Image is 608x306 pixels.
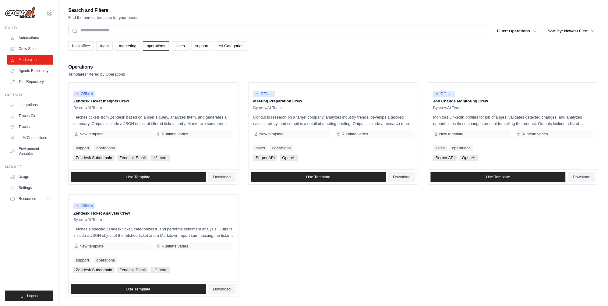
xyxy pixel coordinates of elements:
[213,175,231,180] span: Download
[5,7,35,19] img: Logo
[117,267,148,273] span: Zendesk Email
[73,145,91,151] a: support
[7,44,53,54] a: Crew Studio
[68,41,94,51] a: backoffice
[96,41,112,51] a: legal
[172,41,189,51] a: sales
[270,145,293,151] a: operations
[439,132,463,137] span: New template
[393,175,411,180] span: Download
[73,226,233,239] p: Fetches a specific Zendesk ticket, categorizes it, and performs sentiment analysis. Outputs inclu...
[7,144,53,158] a: Environment Variables
[5,165,53,169] div: Manage
[433,98,593,104] p: Job Change Monitoring Crew
[27,294,38,298] span: Logout
[80,244,104,249] span: New template
[280,155,298,161] span: OpenAI
[7,172,53,182] a: Usage
[68,6,139,15] h2: Search and Filters
[191,41,212,51] a: support
[73,105,102,110] span: By crewAI Team
[568,172,596,182] a: Download
[73,217,102,222] span: By crewAI Team
[68,15,139,21] p: Find the perfect template for your needs
[260,132,284,137] span: New template
[115,41,140,51] a: marketing
[73,257,91,263] a: support
[253,98,413,104] p: Meeting Preparation Crew
[486,175,510,180] span: Use Template
[80,132,104,137] span: New template
[433,105,462,110] span: By crewAI Team
[493,26,540,37] button: Filter: Operations
[126,175,150,180] span: Use Template
[73,91,95,97] span: Official
[7,66,53,76] a: Agents Repository
[213,287,231,292] span: Download
[143,41,169,51] a: operations
[253,145,267,151] a: sales
[73,267,115,273] span: Zendesk Subdomain
[73,210,233,216] p: Zendesk Ticket Analysis Crew
[433,91,455,97] span: Official
[388,172,416,182] a: Download
[68,63,125,71] h2: Operations
[215,41,247,51] a: All Categories
[306,175,330,180] span: Use Template
[208,172,236,182] a: Download
[251,172,386,182] a: Use Template
[460,155,478,161] span: OpenAI
[433,145,447,151] a: sales
[71,172,206,182] a: Use Template
[7,122,53,132] a: Traces
[253,91,275,97] span: Official
[5,26,53,30] div: Build
[7,111,53,121] a: Traces Old
[73,98,233,104] p: Zendesk Ticket Insights Crew
[150,155,170,161] span: +2 more
[73,114,233,127] p: Fetches tickets from Zendesk based on a user's query, analyzes them, and generates a summary. Out...
[433,155,457,161] span: Serper API
[73,203,95,209] span: Official
[253,155,277,161] span: Serper API
[73,155,115,161] span: Zendesk Subdomain
[7,33,53,43] a: Automations
[342,132,368,137] span: Runtime varies
[7,100,53,110] a: Integrations
[5,93,53,98] div: Operate
[94,257,117,263] a: operations
[7,183,53,193] a: Settings
[117,155,148,161] span: Zendesk Email
[150,267,170,273] span: +2 more
[68,71,125,77] p: Templates filtered by Operations
[208,284,236,294] a: Download
[7,55,53,65] a: Marketplace
[450,145,473,151] a: operations
[162,244,188,249] span: Runtime varies
[253,105,282,110] span: By crewAI Team
[7,77,53,87] a: Tool Repository
[19,196,36,201] span: Resources
[71,284,206,294] a: Use Template
[522,132,548,137] span: Runtime varies
[573,175,591,180] span: Download
[7,133,53,143] a: LLM Connections
[433,114,593,127] p: Monitors LinkedIn profiles for job changes, validates detected changes, and analyzes opportunitie...
[5,291,53,301] button: Logout
[544,26,598,37] button: Sort By: Newest First
[7,194,53,204] button: Resources
[253,114,413,127] p: Conducts research on a target company, analyzes industry trends, develops a tailored sales strate...
[162,132,188,137] span: Runtime varies
[126,287,150,292] span: Use Template
[94,145,117,151] a: operations
[431,172,566,182] a: Use Template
